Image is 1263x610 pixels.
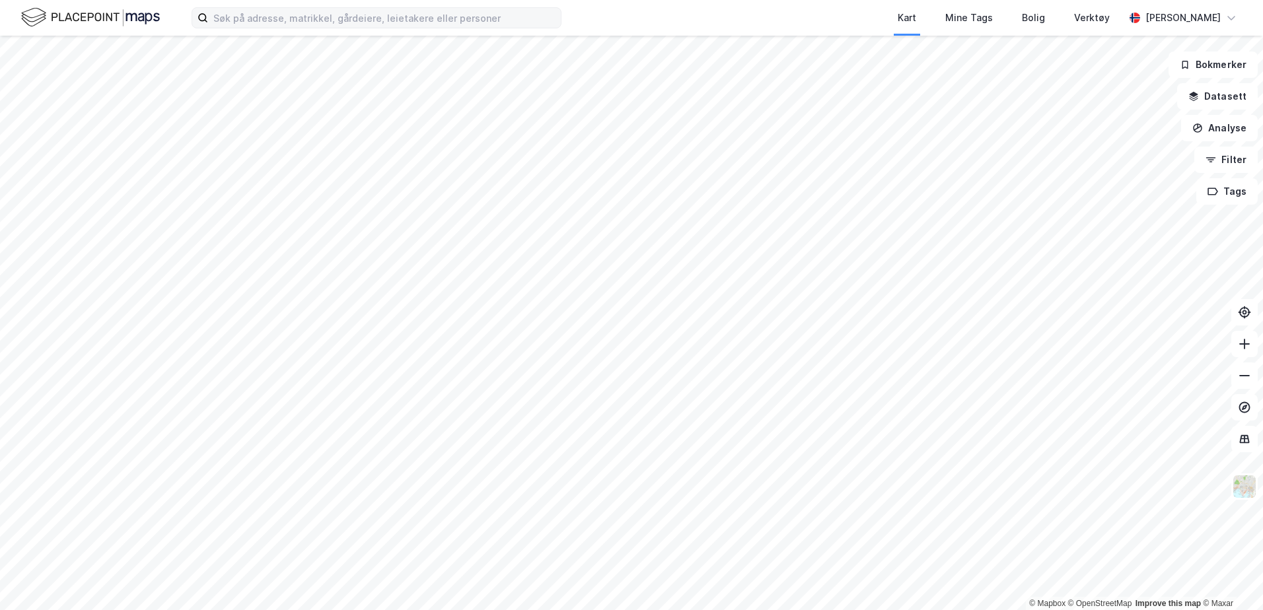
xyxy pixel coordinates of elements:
div: Kart [898,10,916,26]
input: Søk på adresse, matrikkel, gårdeiere, leietakere eller personer [208,8,561,28]
div: Verktøy [1074,10,1110,26]
img: Z [1232,474,1257,499]
img: logo.f888ab2527a4732fd821a326f86c7f29.svg [21,6,160,29]
a: OpenStreetMap [1068,599,1132,608]
div: [PERSON_NAME] [1145,10,1221,26]
a: Improve this map [1136,599,1201,608]
button: Filter [1194,147,1258,173]
button: Tags [1196,178,1258,205]
a: Mapbox [1029,599,1065,608]
iframe: Chat Widget [1197,547,1263,610]
button: Analyse [1181,115,1258,141]
button: Bokmerker [1169,51,1258,78]
div: Mine Tags [945,10,993,26]
div: Bolig [1022,10,1045,26]
button: Datasett [1177,83,1258,110]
